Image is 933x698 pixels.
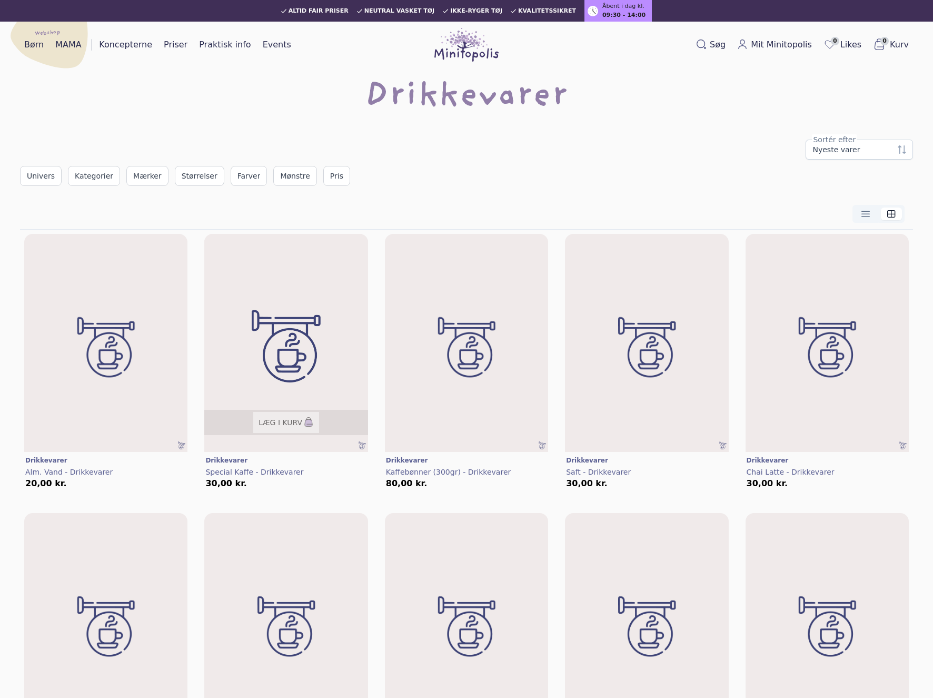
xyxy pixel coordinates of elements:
span: Alm. vand - Drikkevarer [25,468,113,476]
a: Alm. vand - Drikkevarer [25,467,186,477]
span: Saft - Drikkevarer [566,468,631,476]
img: minitopolis-no-image-cafe-placeholder [188,215,384,477]
span: Drikkevarer [386,457,428,464]
span: Altid fair priser [289,8,349,14]
a: minitopolis-no-image-cafe-placeholderminitopolis-no-image-cafe-placeholder [565,234,728,452]
a: Mit Minitopolis [733,36,816,53]
button: Læg i kurv [253,412,319,433]
a: Saft - Drikkevarer [566,467,727,477]
span: Likes [840,38,861,51]
span: 20,00 kr. [25,479,67,488]
a: minitopolis-no-image-cafe-placeholderminitopolis-no-image-cafe-placeholder [24,234,187,452]
span: Kvalitetssikret [518,8,576,14]
span: Univers [27,171,55,181]
a: 0Likes [819,36,866,54]
a: Kaffebønner (300gr) - Drikkevarer [386,467,547,477]
button: Størrelser [175,166,224,186]
span: Pris [330,171,343,181]
span: Mit Minitopolis [751,38,812,51]
button: Kategorier [68,166,120,186]
button: Farver [231,166,267,186]
img: minitopolis-no-image-cafe-placeholder [565,234,728,460]
button: Univers [20,166,62,186]
button: 0Kurv [869,36,913,54]
span: 30,00 kr. [566,479,608,488]
a: minitopolis-no-image-cafe-placeholderminitopolis-no-image-cafe-placeholderLæg i kurv [204,234,368,452]
a: MAMA [51,36,86,53]
span: Størrelser [182,171,217,181]
a: Events [259,36,295,53]
span: Drikkevarer [566,457,608,464]
a: Drikkevarer [205,456,366,465]
a: Drikkevarer [747,456,908,465]
a: Drikkevarer [566,456,727,465]
span: Drikkevarer [25,457,67,464]
button: Søg [692,36,730,53]
a: Drikkevarer [25,456,186,465]
span: 09:30 - 14:00 [602,11,646,20]
h1: Drikkevarer [366,81,568,114]
span: 0 [831,37,839,45]
a: minitopolis-no-image-cafe-placeholderminitopolis-no-image-cafe-placeholder [385,234,548,452]
a: Praktisk info [195,36,255,53]
span: 80,00 kr. [386,479,428,488]
div: Nyeste varer [812,144,860,155]
span: Kategorier [75,171,113,181]
span: 0 [880,37,889,45]
img: minitopolis-no-image-cafe-placeholder [385,234,548,460]
span: Ikke-ryger tøj [450,8,502,14]
span: 30,00 kr. [205,479,247,488]
span: 30,00 kr. [747,479,788,488]
span: Mønstre [280,171,310,181]
span: Åbent i dag kl. [602,2,644,11]
span: Nyeste varer [806,140,891,159]
img: minitopolis-no-image-cafe-placeholder [746,234,909,460]
a: Børn [20,36,48,53]
span: Drikkevarer [205,457,247,464]
a: Special kaffe - Drikkevarer [205,467,366,477]
a: minitopolis-no-image-cafe-placeholderminitopolis-no-image-cafe-placeholder [746,234,909,452]
a: Drikkevarer [386,456,547,465]
img: Minitopolis logo [434,28,499,62]
span: Neutral vasket tøj [364,8,435,14]
a: Priser [160,36,192,53]
span: Mærker [133,171,162,181]
a: Chai latte - Drikkevarer [747,467,908,477]
span: Kurv [890,38,909,51]
span: Special kaffe - Drikkevarer [205,468,303,476]
button: Mønstre [273,166,316,186]
span: Drikkevarer [747,457,789,464]
button: Mærker [126,166,168,186]
button: Pris [323,166,350,186]
a: Koncepterne [95,36,156,53]
span: Farver [237,171,261,181]
span: Læg i kurv [259,417,302,428]
img: minitopolis-no-image-cafe-placeholder [24,234,187,460]
span: Kaffebønner (300gr) - Drikkevarer [386,468,511,476]
span: Søg [710,38,726,51]
span: Chai latte - Drikkevarer [747,468,835,476]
